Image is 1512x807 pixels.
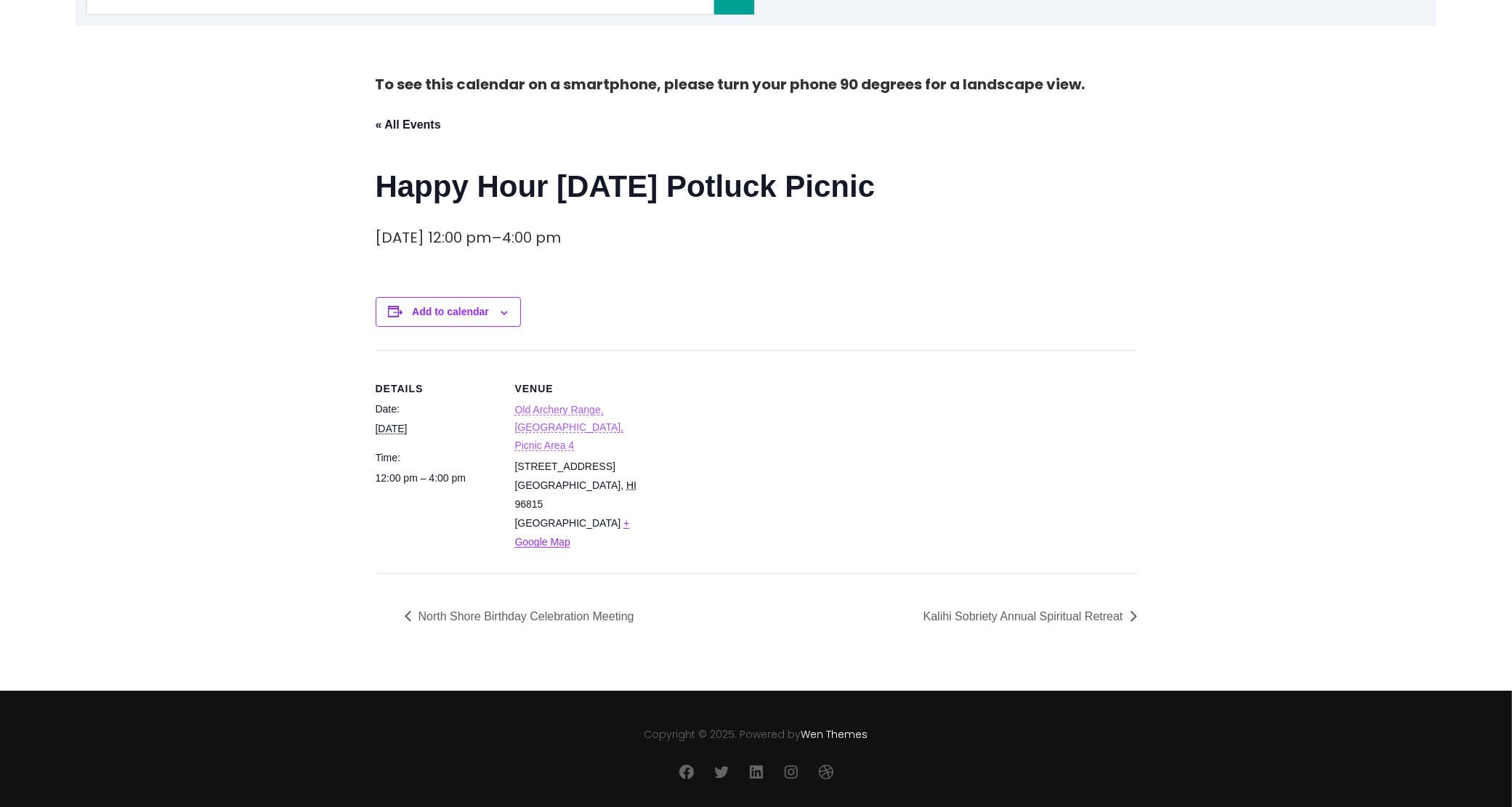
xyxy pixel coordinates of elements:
[412,306,489,317] button: View links to add events to your calendar
[405,610,642,623] a: North Shore Birthday Celebration Meeting
[515,479,621,491] span: [GEOGRAPHIC_DATA]
[515,517,621,529] span: [GEOGRAPHIC_DATA]
[376,74,1086,94] strong: To see this calendar on a smartphone, please turn your phone 90 degrees for a landscape view.
[515,404,624,451] a: Old Archery Range, [GEOGRAPHIC_DATA], Picnic Area 4
[376,606,1137,627] nav: Event Navigation
[515,461,615,472] span: [STREET_ADDRESS]
[620,479,623,491] span: ,
[376,469,498,487] div: 2025-09-01
[515,382,637,395] h2: Venue
[376,227,492,248] span: [DATE] 12:00 pm
[626,479,636,491] abbr: Hawaii
[655,374,808,527] iframe: Venue location map
[376,450,498,466] dt: Time:
[376,225,562,251] div: –
[376,401,498,418] dt: Date:
[376,166,1137,208] h1: Happy Hour [DATE] Potluck Picnic
[376,382,498,395] h2: Details
[801,727,868,742] a: Wen Themes
[376,423,408,434] abbr: 2025-09-01
[515,498,543,510] span: 96815
[248,727,1265,743] p: Copyright © 2025. Powered by
[915,610,1137,623] a: Kalihi Sobriety Annual Spiritual Retreat
[376,118,441,131] a: « All Events
[503,227,562,248] span: 4:00 pm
